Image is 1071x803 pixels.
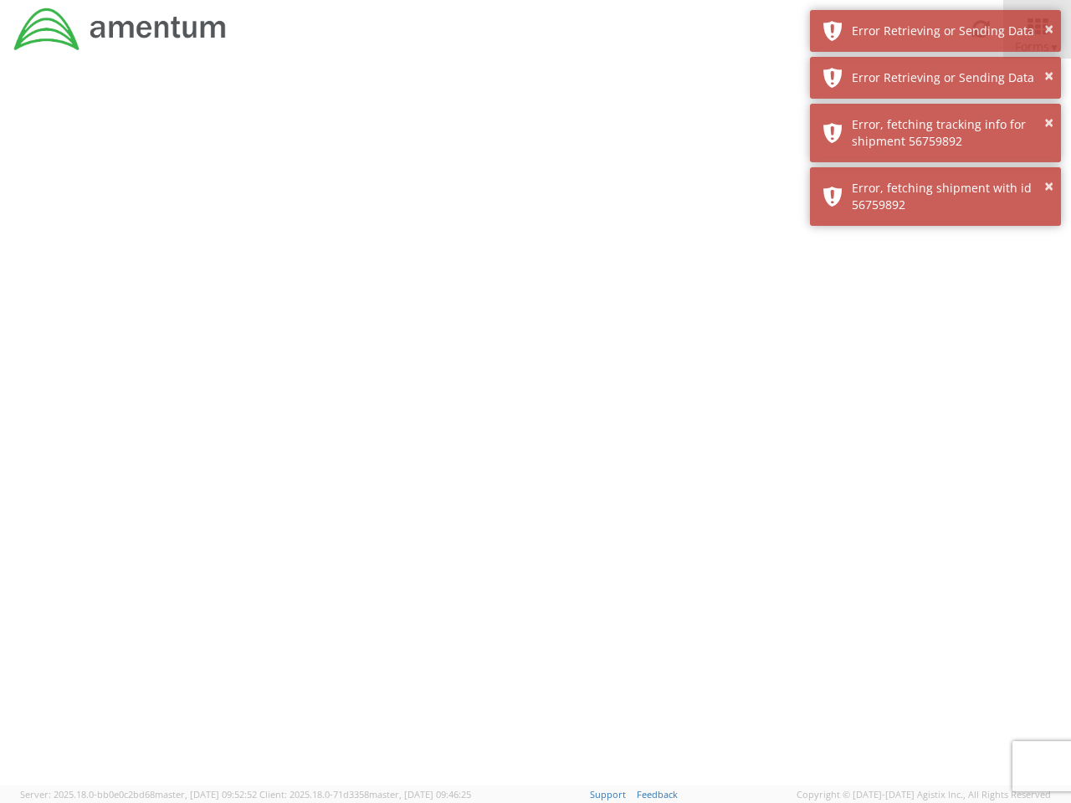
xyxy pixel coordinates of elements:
img: dyn-intl-logo-049831509241104b2a82.png [13,6,228,53]
div: Error, fetching tracking info for shipment 56759892 [852,116,1048,150]
button: × [1044,175,1053,199]
a: Feedback [637,788,678,800]
span: Copyright © [DATE]-[DATE] Agistix Inc., All Rights Reserved [797,788,1051,801]
button: × [1044,111,1053,136]
div: Error Retrieving or Sending Data [852,69,1048,86]
span: Client: 2025.18.0-71d3358 [259,788,471,800]
button: × [1044,18,1053,42]
span: master, [DATE] 09:52:52 [155,788,257,800]
a: Support [590,788,626,800]
div: Error, fetching shipment with id 56759892 [852,180,1048,213]
span: Server: 2025.18.0-bb0e0c2bd68 [20,788,257,800]
button: × [1044,64,1053,89]
div: Error Retrieving or Sending Data [852,23,1048,39]
span: master, [DATE] 09:46:25 [369,788,471,800]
